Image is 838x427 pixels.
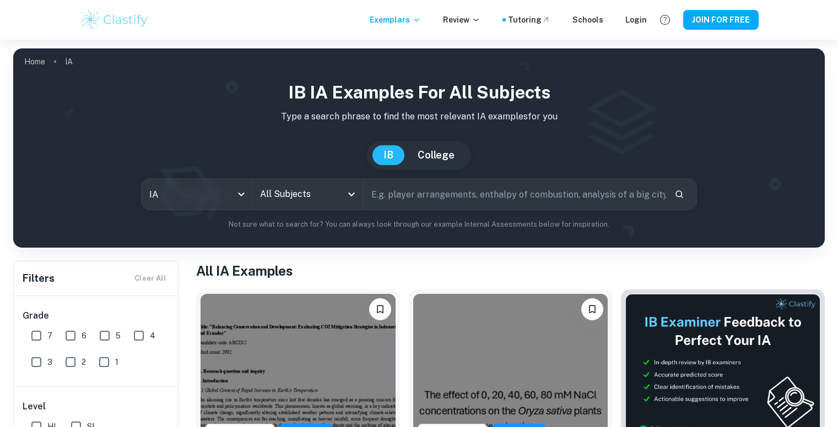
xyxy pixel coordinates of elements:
p: Exemplars [370,14,421,26]
p: Type a search phrase to find the most relevant IA examples for you [22,110,816,123]
span: 2 [82,356,86,368]
span: 3 [47,356,52,368]
button: IB [372,145,404,165]
a: Login [625,14,647,26]
p: Review [443,14,480,26]
a: Home [24,54,45,69]
img: profile cover [13,48,825,248]
button: Please log in to bookmark exemplars [369,298,391,320]
a: Tutoring [508,14,550,26]
button: College [407,145,466,165]
img: Clastify logo [80,9,150,31]
p: Not sure what to search for? You can always look through our example Internal Assessments below f... [22,219,816,230]
button: JOIN FOR FREE [683,10,759,30]
h6: Filters [23,271,55,286]
p: IA [65,56,73,68]
a: Schools [572,14,603,26]
button: Please log in to bookmark exemplars [581,298,603,320]
h6: Grade [23,309,170,322]
span: 1 [115,356,118,368]
input: E.g. player arrangements, enthalpy of combustion, analysis of a big city... [364,179,666,210]
div: IA [142,179,252,210]
button: Help and Feedback [656,10,674,29]
h6: Level [23,400,170,413]
button: Search [670,185,689,204]
span: 5 [116,330,121,342]
span: 7 [47,330,52,342]
span: 6 [82,330,86,342]
span: 4 [150,330,155,342]
h1: IB IA examples for all subjects [22,79,816,106]
h1: All IA Examples [196,261,825,281]
button: Open [344,187,359,202]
